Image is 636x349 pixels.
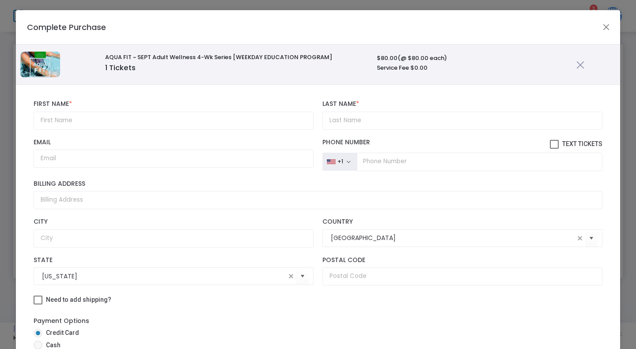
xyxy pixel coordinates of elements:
[601,21,612,33] button: Close
[575,233,585,244] span: clear
[34,316,89,326] label: Payment Options
[34,100,314,108] label: First Name
[585,229,598,247] button: Select
[322,100,602,108] label: Last Name
[34,139,314,146] label: Email
[286,271,296,281] span: clear
[322,153,357,171] button: +1
[34,218,314,226] label: City
[105,54,368,61] h6: AQUA FIT ~ SEPT Adult Wellness 4-Wk Series [WEEKDAY EDUCATION PROGRAM]
[322,218,602,226] label: Country
[34,256,314,264] label: State
[322,256,602,264] label: Postal Code
[27,21,106,33] h4: Complete Purchase
[397,54,447,62] span: (@ $80.00 each)
[109,63,136,73] span: Tickets
[46,296,111,303] span: Need to add shipping?
[42,272,286,281] input: Select State
[322,112,602,130] input: Last Name
[105,63,107,73] span: 1
[34,229,314,248] input: City
[20,52,60,77] img: 6389130936132136542025-SEPT-MWS-Adult-AquaFit.jpg
[34,180,602,188] label: Billing Address
[322,139,602,149] label: Phone Number
[337,158,343,165] div: +1
[34,112,314,130] input: First Name
[357,153,602,171] input: Phone Number
[576,61,584,69] img: cross.png
[322,267,602,285] input: Postal Code
[377,64,567,71] h6: Service Fee $0.00
[377,55,567,62] h6: $80.00
[34,191,602,209] input: Billing Address
[42,328,79,338] span: Credit Card
[296,267,309,285] button: Select
[34,150,314,168] input: Email
[331,233,575,243] input: Select Country
[562,140,602,147] span: Text Tickets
